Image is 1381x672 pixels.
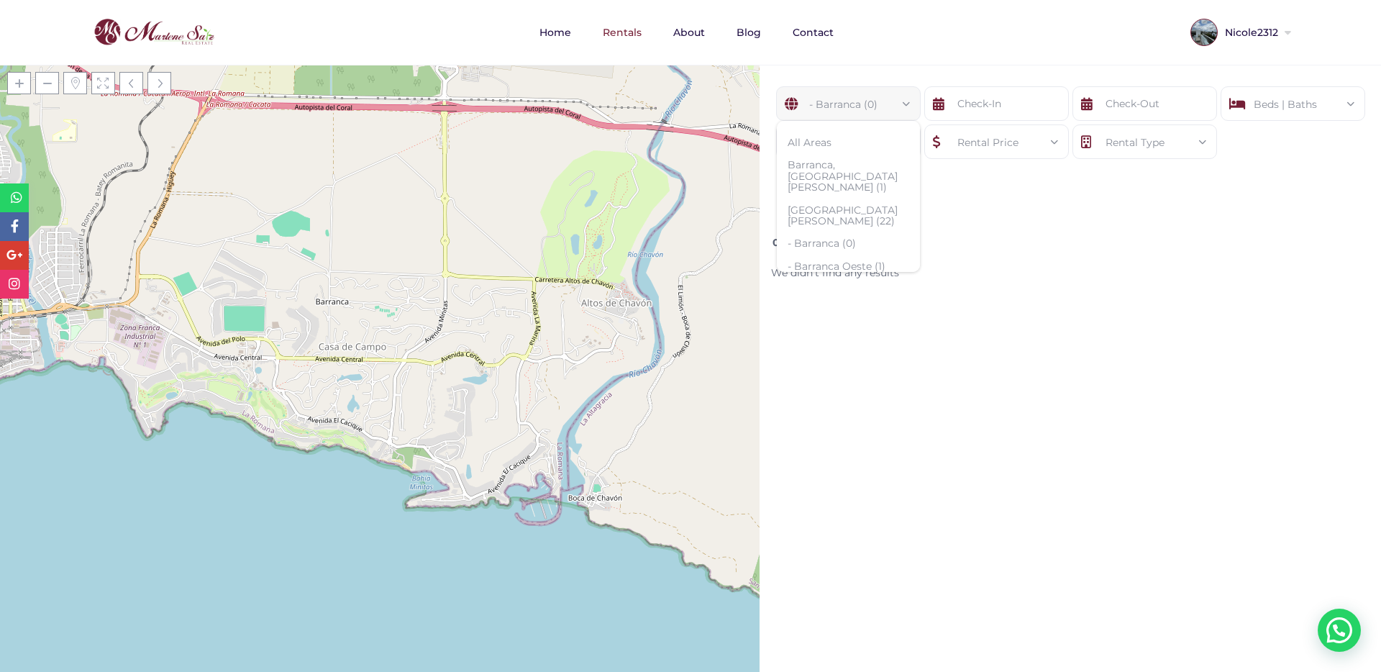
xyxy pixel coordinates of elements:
img: logo [90,15,218,50]
li: - Barranca Oeste (1) [777,255,920,278]
div: 0 Results found! [769,224,1374,250]
li: - Barranca (0) [777,232,920,255]
span: Nicole2312 [1218,27,1282,37]
div: Guests [776,124,921,159]
span: We didn't find any results [771,265,1375,281]
div: Beds | Baths [1232,87,1354,122]
li: All Areas [777,132,920,154]
li: Barranca, [GEOGRAPHIC_DATA][PERSON_NAME] (1) [777,154,920,199]
input: Check-In [924,86,1069,121]
div: - Barranca (0) [788,87,909,122]
div: Rental Price [936,125,1057,160]
div: Rental Type [1084,125,1205,160]
li: [GEOGRAPHIC_DATA][PERSON_NAME] (22) [777,199,920,233]
div: Loading Maps [272,186,488,262]
div: More Search Options [774,178,903,194]
input: Check-Out [1072,86,1217,121]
